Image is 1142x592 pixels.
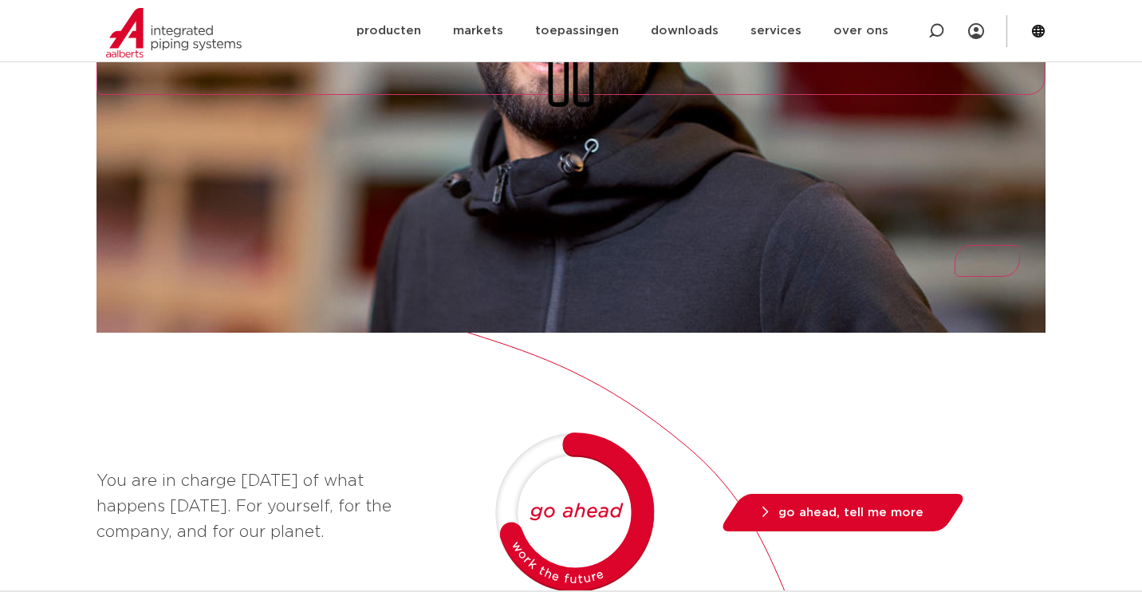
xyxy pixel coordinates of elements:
div: my IPS [968,14,984,49]
p: You are in charge [DATE] of what happens [DATE]. For yourself, for the company, and for our planet. [96,468,423,545]
button: Mute/Unmute [955,245,1020,277]
button: Play/Pause [96,37,1046,95]
span: go ahead, tell me more [778,507,923,519]
a: go ahead, tell me more [719,494,968,531]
